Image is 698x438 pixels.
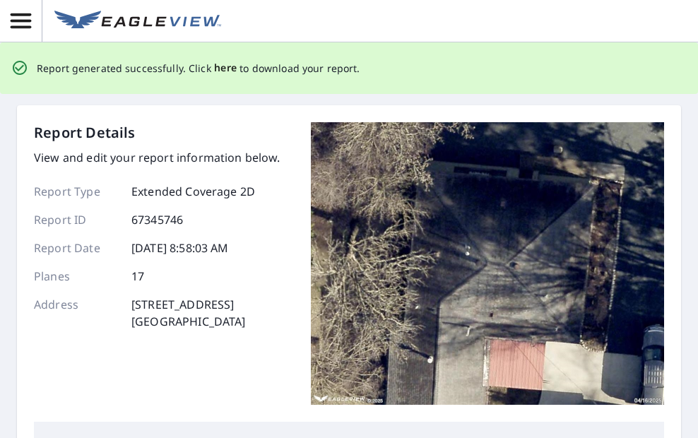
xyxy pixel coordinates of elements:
[214,59,237,77] button: here
[37,59,360,77] p: Report generated successfully. Click to download your report.
[34,122,136,143] p: Report Details
[131,183,255,200] p: Extended Coverage 2D
[34,149,280,166] p: View and edit your report information below.
[131,296,246,330] p: [STREET_ADDRESS] [GEOGRAPHIC_DATA]
[34,211,119,228] p: Report ID
[34,239,119,256] p: Report Date
[131,268,144,285] p: 17
[131,239,229,256] p: [DATE] 8:58:03 AM
[34,268,119,285] p: Planes
[34,183,119,200] p: Report Type
[131,211,183,228] p: 67345746
[54,11,221,32] img: EV Logo
[34,296,119,330] p: Address
[311,122,664,405] img: Top image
